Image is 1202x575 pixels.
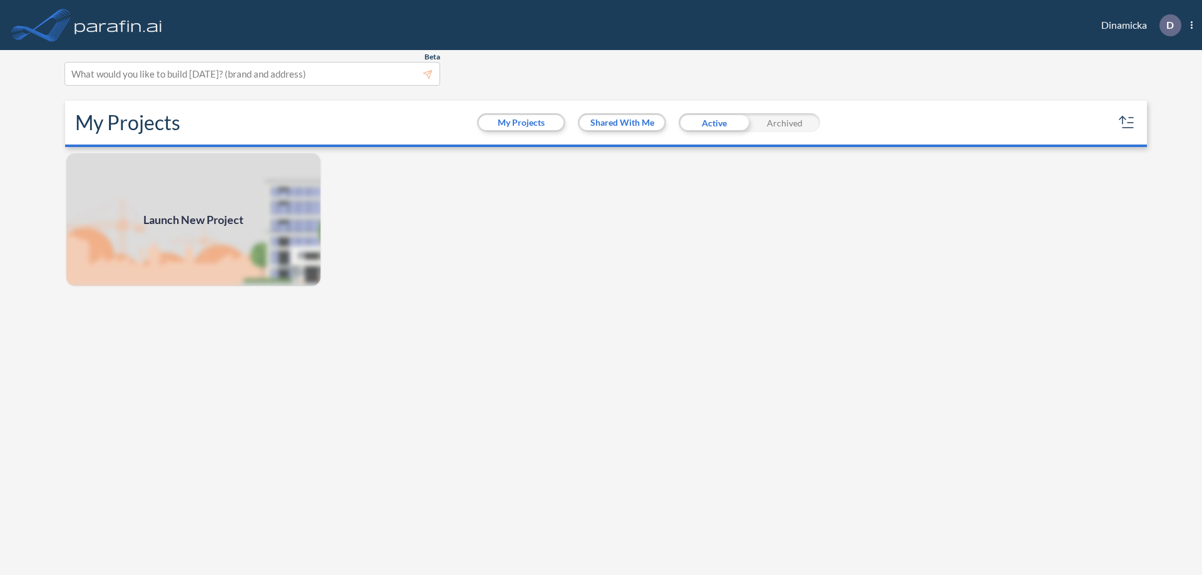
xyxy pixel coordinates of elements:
[424,52,440,62] span: Beta
[580,115,664,130] button: Shared With Me
[1117,113,1137,133] button: sort
[65,152,322,287] img: add
[65,152,322,287] a: Launch New Project
[1166,19,1174,31] p: D
[75,111,180,135] h2: My Projects
[72,13,165,38] img: logo
[679,113,749,132] div: Active
[143,211,244,228] span: Launch New Project
[749,113,820,132] div: Archived
[1082,14,1193,36] div: Dinamicka
[479,115,563,130] button: My Projects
